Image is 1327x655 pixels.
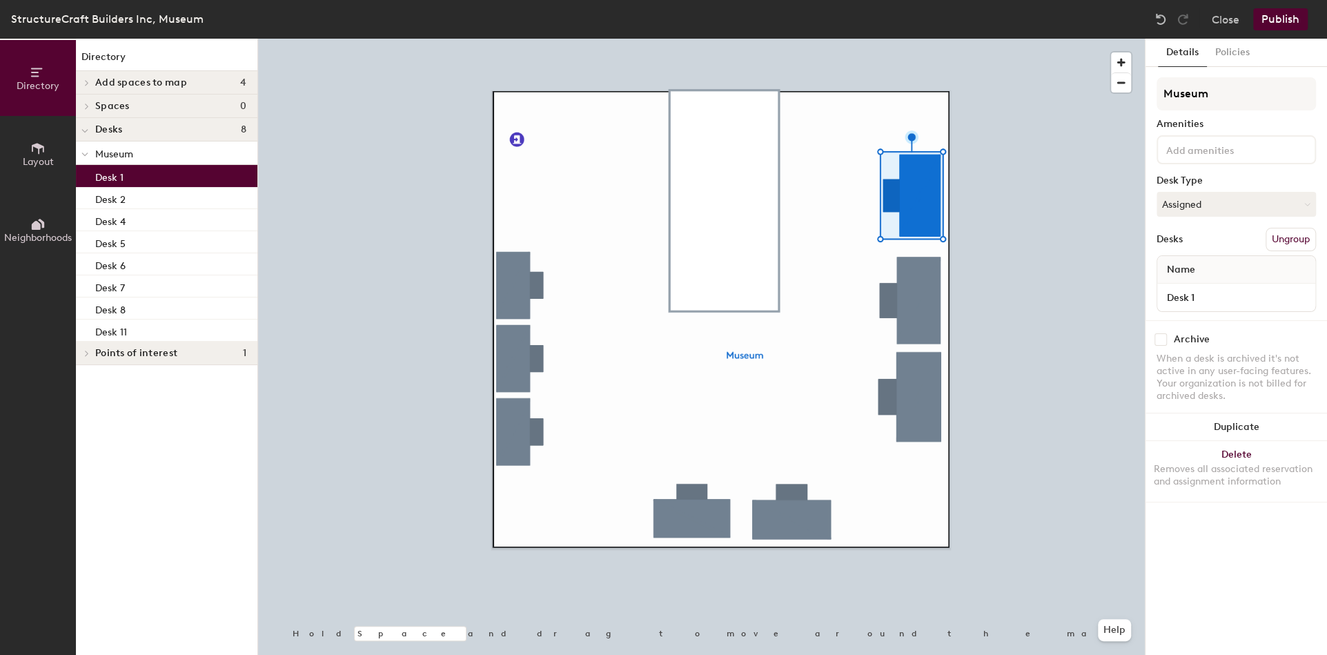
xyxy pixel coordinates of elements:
[1146,413,1327,441] button: Duplicate
[11,10,204,28] div: StructureCraft Builders Inc, Museum
[95,190,126,206] p: Desk 2
[1098,619,1131,641] button: Help
[1157,119,1316,130] div: Amenities
[240,101,246,112] span: 0
[95,256,126,272] p: Desk 6
[1212,8,1239,30] button: Close
[1266,228,1316,251] button: Ungroup
[1253,8,1308,30] button: Publish
[1157,353,1316,402] div: When a desk is archived it's not active in any user-facing features. Your organization is not bil...
[241,124,246,135] span: 8
[95,278,125,294] p: Desk 7
[95,212,126,228] p: Desk 4
[1157,192,1316,217] button: Assigned
[95,234,126,250] p: Desk 5
[95,168,124,184] p: Desk 1
[1158,39,1207,67] button: Details
[1146,441,1327,502] button: DeleteRemoves all associated reservation and assignment information
[17,80,59,92] span: Directory
[1154,12,1168,26] img: Undo
[95,124,122,135] span: Desks
[1154,463,1319,488] div: Removes all associated reservation and assignment information
[1160,257,1202,282] span: Name
[23,156,54,168] span: Layout
[95,348,177,359] span: Points of interest
[95,101,130,112] span: Spaces
[4,232,72,244] span: Neighborhoods
[95,322,127,338] p: Desk 11
[1157,234,1183,245] div: Desks
[76,50,257,71] h1: Directory
[1207,39,1258,67] button: Policies
[1174,334,1210,345] div: Archive
[95,77,187,88] span: Add spaces to map
[1163,141,1288,157] input: Add amenities
[1176,12,1190,26] img: Redo
[95,148,133,160] span: Museum
[95,300,126,316] p: Desk 8
[243,348,246,359] span: 1
[1160,288,1313,307] input: Unnamed desk
[1157,175,1316,186] div: Desk Type
[240,77,246,88] span: 4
